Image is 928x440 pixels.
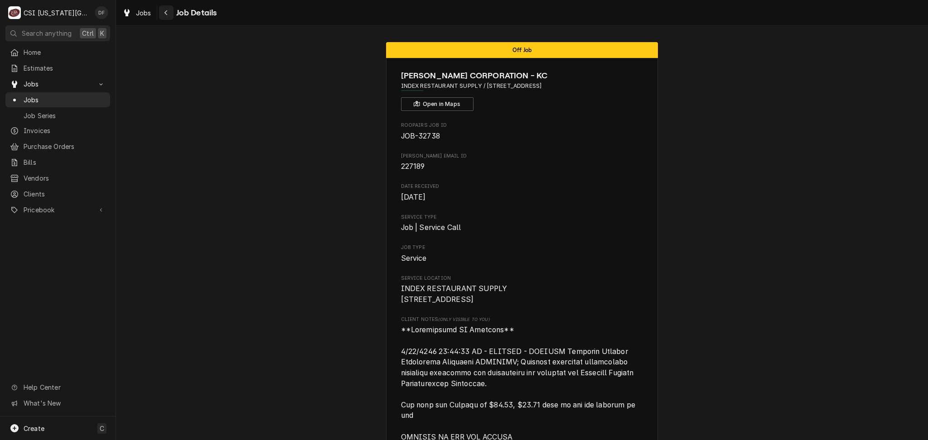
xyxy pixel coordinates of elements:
span: Create [24,425,44,432]
a: Go to What's New [5,396,110,411]
a: Job Series [5,108,110,123]
a: Jobs [5,92,110,107]
span: What's New [24,398,105,408]
button: Open in Maps [401,97,474,111]
span: (Only Visible to You) [438,317,489,322]
button: Search anythingCtrlK [5,25,110,41]
a: Go to Pricebook [5,202,110,217]
span: Client Notes [401,316,643,323]
span: Ctrl [82,29,94,38]
span: Follett emaiL ID [401,161,643,172]
span: Jobs [136,8,151,18]
div: Client Information [401,70,643,111]
a: Go to Help Center [5,380,110,395]
a: Estimates [5,61,110,76]
div: CSI [US_STATE][GEOGRAPHIC_DATA] [24,8,90,18]
div: DF [95,6,108,19]
span: Purchase Orders [24,142,106,151]
div: CSI Kansas City's Avatar [8,6,21,19]
span: Home [24,48,106,57]
span: Jobs [24,95,106,105]
span: Jobs [24,79,92,89]
span: 227189 [401,162,425,171]
a: Clients [5,187,110,201]
span: Estimates [24,63,106,73]
span: [DATE] [401,193,426,201]
a: Bills [5,155,110,170]
span: Service [401,254,427,263]
span: Service Location [401,283,643,305]
span: Roopairs Job ID [401,122,643,129]
span: Bills [24,158,106,167]
span: Pricebook [24,205,92,215]
div: Job Type [401,244,643,263]
span: Roopairs Job ID [401,131,643,142]
span: K [100,29,104,38]
span: Off Job [512,47,532,53]
span: [PERSON_NAME] emaiL ID [401,153,643,160]
span: Job Type [401,244,643,251]
div: Roopairs Job ID [401,122,643,141]
span: Clients [24,189,106,199]
span: Job Details [174,7,217,19]
a: Go to Jobs [5,77,110,91]
a: Home [5,45,110,60]
span: Service Location [401,275,643,282]
div: Date Received [401,183,643,202]
span: Help Center [24,383,105,392]
span: INDEX RESTAURANT SUPPLY [STREET_ADDRESS] [401,284,507,304]
span: C [100,424,104,433]
span: Address [401,82,643,90]
a: Invoices [5,123,110,138]
span: Date Received [401,183,643,190]
span: JOB-32738 [401,132,440,140]
button: Navigate back [159,5,174,20]
div: Service Location [401,275,643,305]
a: Vendors [5,171,110,186]
span: Date Received [401,192,643,203]
span: Search anything [22,29,72,38]
span: Job Type [401,253,643,264]
div: Service Type [401,214,643,233]
div: Follett emaiL ID [401,153,643,172]
div: David Fannin's Avatar [95,6,108,19]
div: Status [386,42,658,58]
span: Job | Service Call [401,223,461,232]
span: Service Type [401,214,643,221]
span: Service Type [401,222,643,233]
span: Vendors [24,173,106,183]
div: C [8,6,21,19]
a: Jobs [119,5,155,20]
a: Purchase Orders [5,139,110,154]
span: Job Series [24,111,106,120]
span: Invoices [24,126,106,135]
span: Name [401,70,643,82]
